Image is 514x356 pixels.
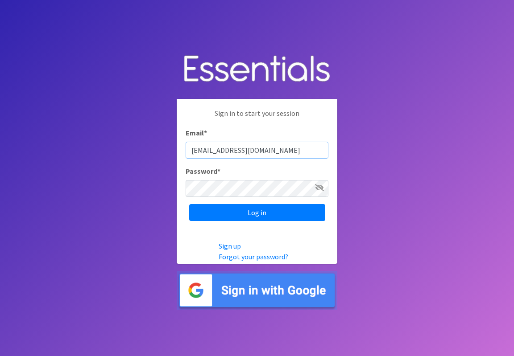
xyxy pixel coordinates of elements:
[219,252,288,261] a: Forgot your password?
[177,271,337,310] img: Sign in with Google
[186,166,220,176] label: Password
[219,241,241,250] a: Sign up
[186,108,328,127] p: Sign in to start your session
[186,127,207,138] label: Email
[177,46,337,92] img: Human Essentials
[189,204,325,221] input: Log in
[204,128,207,137] abbr: required
[217,167,220,176] abbr: required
